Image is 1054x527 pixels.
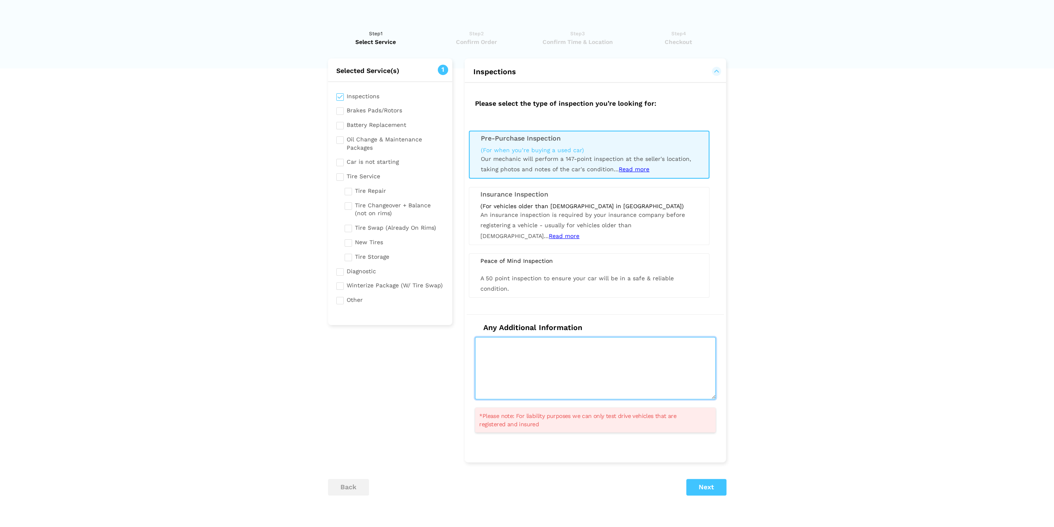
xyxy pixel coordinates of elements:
[479,412,701,428] span: *Please note: For liability purposes we can only test drive vehicles that are registered and insured
[328,479,369,495] button: back
[429,29,524,46] a: Step2
[549,233,579,239] span: Read more
[467,91,724,114] h2: Please select the type of inspection you’re looking for:
[481,146,697,154] div: (For when you’re buying a used car)
[480,191,698,198] h3: Insurance Inspection
[631,29,726,46] a: Step4
[480,275,674,292] span: A 50 point inspection to ensure your car will be in a safe & reliable condition.
[328,67,453,75] h2: Selected Service(s)
[619,166,649,172] span: Read more
[429,38,524,46] span: Confirm Order
[631,38,726,46] span: Checkout
[328,29,424,46] a: Step1
[473,67,718,77] button: Inspections
[686,479,726,495] button: Next
[438,65,448,75] span: 1
[328,38,424,46] span: Select Service
[530,38,625,46] span: Confirm Time & Location
[481,155,691,172] span: Our mechanic will perform a 147-point inspection at the seller's location, taking photos and note...
[530,29,625,46] a: Step3
[480,202,698,210] div: (For vehicles older than [DEMOGRAPHIC_DATA] in [GEOGRAPHIC_DATA])
[475,323,716,332] h4: Any Additional Information
[474,257,704,265] div: Peace of Mind Inspection
[480,211,685,239] span: An insurance inspection is required by your insurance company before registering a vehicle - usua...
[481,135,697,142] h3: Pre-Purchase Inspection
